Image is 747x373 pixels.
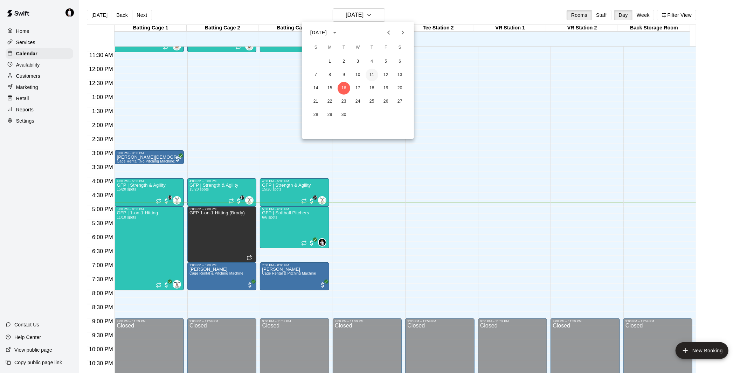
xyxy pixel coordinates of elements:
[352,69,364,81] button: 10
[396,26,410,40] button: Next month
[352,82,364,95] button: 17
[329,27,341,39] button: calendar view is open, switch to year view
[394,95,406,108] button: 27
[324,69,336,81] button: 8
[394,55,406,68] button: 6
[380,69,392,81] button: 12
[324,109,336,121] button: 29
[338,95,350,108] button: 23
[380,95,392,108] button: 26
[338,55,350,68] button: 2
[338,69,350,81] button: 9
[310,69,322,81] button: 7
[380,41,392,55] span: Friday
[352,55,364,68] button: 3
[394,41,406,55] span: Saturday
[366,41,378,55] span: Thursday
[338,82,350,95] button: 16
[366,82,378,95] button: 18
[324,82,336,95] button: 15
[310,95,322,108] button: 21
[310,29,327,36] div: [DATE]
[382,26,396,40] button: Previous month
[352,95,364,108] button: 24
[366,95,378,108] button: 25
[394,69,406,81] button: 13
[338,41,350,55] span: Tuesday
[338,109,350,121] button: 30
[310,41,322,55] span: Sunday
[366,55,378,68] button: 4
[324,55,336,68] button: 1
[380,55,392,68] button: 5
[366,69,378,81] button: 11
[394,82,406,95] button: 20
[324,41,336,55] span: Monday
[310,109,322,121] button: 28
[352,41,364,55] span: Wednesday
[380,82,392,95] button: 19
[310,82,322,95] button: 14
[324,95,336,108] button: 22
